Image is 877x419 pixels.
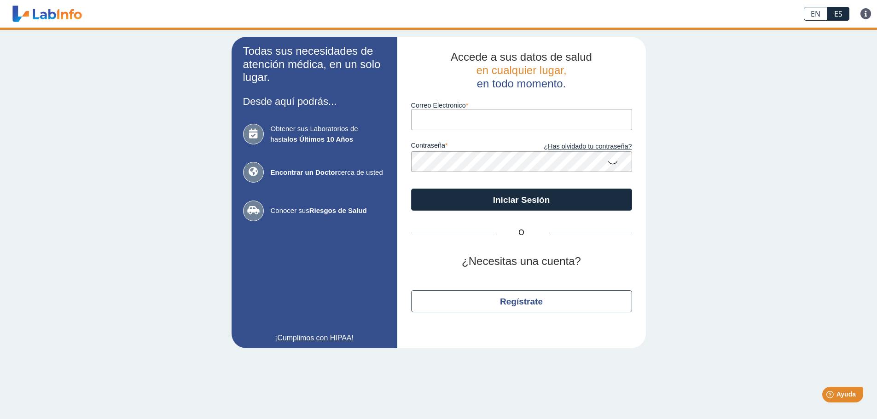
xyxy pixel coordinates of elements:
span: Accede a sus datos de salud [451,51,592,63]
a: ES [827,7,849,21]
h2: Todas sus necesidades de atención médica, en un solo lugar. [243,45,386,84]
button: Iniciar Sesión [411,189,632,211]
span: cerca de usted [271,167,386,178]
a: ¡Cumplimos con HIPAA! [243,333,386,344]
span: O [494,227,549,238]
iframe: Help widget launcher [795,383,867,409]
button: Regístrate [411,290,632,312]
span: en cualquier lugar, [476,64,566,76]
h2: ¿Necesitas una cuenta? [411,255,632,268]
label: contraseña [411,142,522,152]
b: Riesgos de Salud [309,207,367,214]
b: los Últimos 10 Años [287,135,353,143]
span: Obtener sus Laboratorios de hasta [271,124,386,144]
h3: Desde aquí podrás... [243,96,386,107]
a: EN [804,7,827,21]
label: Correo Electronico [411,102,632,109]
span: Conocer sus [271,206,386,216]
b: Encontrar un Doctor [271,168,338,176]
a: ¿Has olvidado tu contraseña? [522,142,632,152]
span: en todo momento. [477,77,566,90]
